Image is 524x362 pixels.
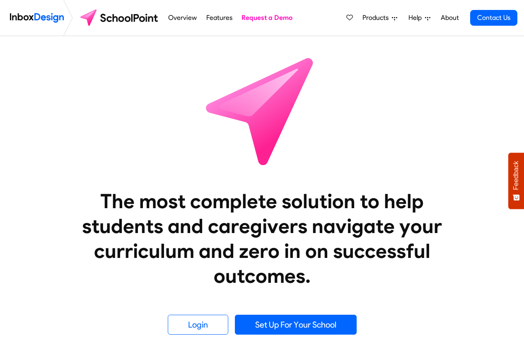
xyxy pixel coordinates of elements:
[470,10,517,26] a: Contact Us
[166,10,199,26] a: Overview
[65,189,459,288] heading: The most complete solution to help students and caregivers navigate your curriculum and zero in o...
[405,10,434,26] a: Help
[512,161,520,190] span: Feedback
[188,36,337,185] img: icon_schoolpoint.svg
[408,13,425,23] span: Help
[362,13,392,23] span: Products
[204,10,234,26] a: Features
[508,153,524,209] button: Feedback - Show survey
[438,10,461,26] a: About
[235,315,357,335] a: Set Up For Your School
[168,315,228,335] a: Login
[76,8,164,28] img: schoolpoint logo
[359,10,401,26] a: Products
[239,10,295,26] a: Request a Demo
